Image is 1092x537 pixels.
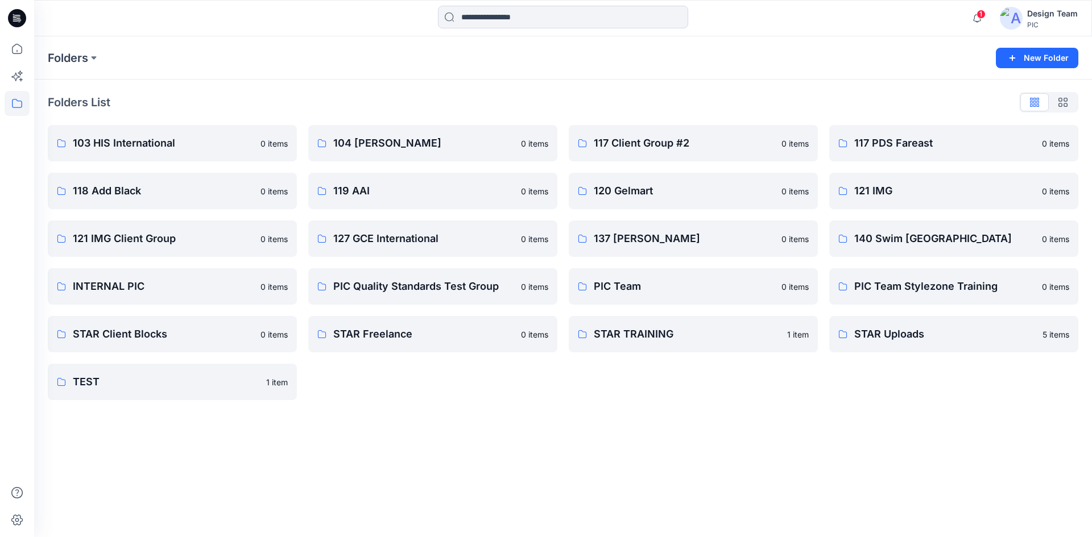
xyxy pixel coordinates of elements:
[48,364,297,400] a: TEST1 item
[48,125,297,161] a: 103 HIS International0 items
[594,278,775,294] p: PIC Team
[781,233,809,245] p: 0 items
[333,326,514,342] p: STAR Freelance
[829,125,1078,161] a: 117 PDS Fareast0 items
[787,328,809,340] p: 1 item
[569,220,818,257] a: 137 [PERSON_NAME]0 items
[521,281,548,293] p: 0 items
[260,138,288,149] p: 0 items
[829,220,1078,257] a: 140 Swim [GEOGRAPHIC_DATA]0 items
[569,125,818,161] a: 117 Client Group #20 items
[333,278,514,294] p: PIC Quality Standards Test Group
[854,326,1036,342] p: STAR Uploads
[260,233,288,245] p: 0 items
[781,138,809,149] p: 0 items
[333,231,514,247] p: 127 GCE International
[308,173,557,209] a: 119 AAI0 items
[48,220,297,257] a: 121 IMG Client Group0 items
[569,316,818,352] a: STAR TRAINING1 item
[1027,7,1078,20] div: Design Team
[977,10,986,19] span: 1
[266,376,288,388] p: 1 item
[829,316,1078,352] a: STAR Uploads5 items
[594,183,775,199] p: 120 Gelmart
[569,268,818,305] a: PIC Team0 items
[308,316,557,352] a: STAR Freelance0 items
[308,268,557,305] a: PIC Quality Standards Test Group0 items
[73,374,259,390] p: TEST
[48,268,297,305] a: INTERNAL PIC0 items
[48,94,110,111] p: Folders List
[781,185,809,197] p: 0 items
[1042,138,1069,149] p: 0 items
[308,220,557,257] a: 127 GCE International0 items
[48,316,297,352] a: STAR Client Blocks0 items
[781,281,809,293] p: 0 items
[1042,281,1069,293] p: 0 items
[260,328,288,340] p: 0 items
[569,173,818,209] a: 120 Gelmart0 items
[521,138,548,149] p: 0 items
[1000,7,1023,30] img: avatar
[1027,20,1078,29] div: PIC
[1042,233,1069,245] p: 0 items
[521,233,548,245] p: 0 items
[829,268,1078,305] a: PIC Team Stylezone Training0 items
[854,135,1035,151] p: 117 PDS Fareast
[73,183,254,199] p: 118 Add Black
[73,278,254,294] p: INTERNAL PIC
[333,135,514,151] p: 104 [PERSON_NAME]
[854,278,1035,294] p: PIC Team Stylezone Training
[333,183,514,199] p: 119 AAI
[1042,185,1069,197] p: 0 items
[996,48,1078,68] button: New Folder
[48,173,297,209] a: 118 Add Black0 items
[260,281,288,293] p: 0 items
[73,326,254,342] p: STAR Client Blocks
[854,231,1035,247] p: 140 Swim [GEOGRAPHIC_DATA]
[308,125,557,161] a: 104 [PERSON_NAME]0 items
[594,231,775,247] p: 137 [PERSON_NAME]
[829,173,1078,209] a: 121 IMG0 items
[73,135,254,151] p: 103 HIS International
[73,231,254,247] p: 121 IMG Client Group
[48,50,88,66] a: Folders
[260,185,288,197] p: 0 items
[594,135,775,151] p: 117 Client Group #2
[1043,328,1069,340] p: 5 items
[521,185,548,197] p: 0 items
[521,328,548,340] p: 0 items
[854,183,1035,199] p: 121 IMG
[594,326,780,342] p: STAR TRAINING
